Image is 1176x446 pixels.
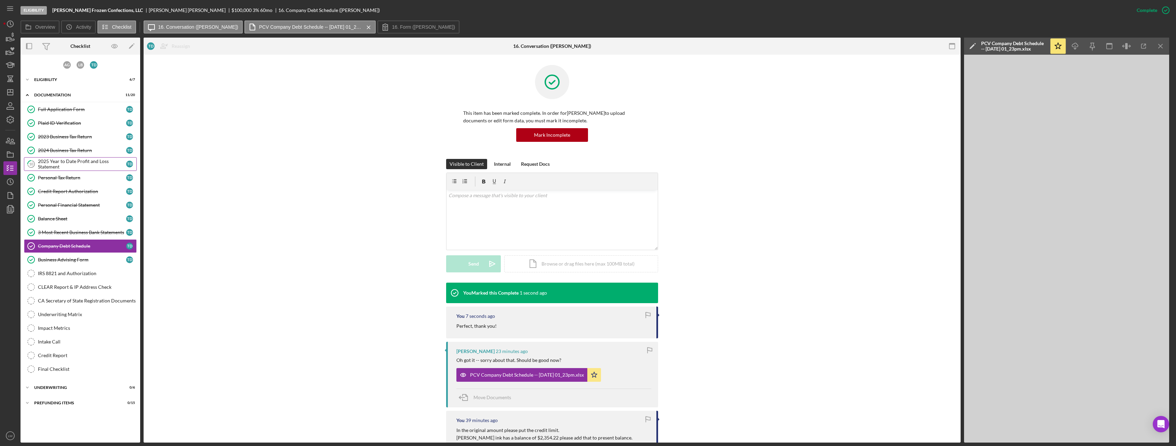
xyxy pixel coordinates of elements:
div: 16. Company Debt Schedule ([PERSON_NAME]) [278,8,380,13]
button: Request Docs [518,159,553,169]
a: Plaid ID VerificationTD [24,116,137,130]
button: Move Documents [456,389,518,406]
div: CA Secretary of State Registration Documents [38,298,136,303]
a: IRS 8821 and Authorization [24,267,137,280]
a: Company Debt ScheduleTD [24,239,137,253]
button: Overview [21,21,59,33]
div: Impact Metrics [38,325,136,331]
label: Activity [76,24,91,30]
div: T D [126,161,133,167]
div: T D [126,133,133,140]
button: Send [446,255,501,272]
div: Send [468,255,479,272]
span: $100,000 [231,7,252,13]
div: Intake Call [38,339,136,344]
div: You [456,418,465,423]
div: Complete [1137,3,1157,17]
a: Underwriting Matrix [24,308,137,321]
div: T D [126,215,133,222]
button: PCV Company Debt Schedule -- [DATE] 01_23pm.xlsx [244,21,376,33]
a: Full Application FormTD [24,103,137,116]
a: 102025 Year to Date Profit and Loss StatementTD [24,157,137,171]
div: [PERSON_NAME] [456,349,495,354]
div: Request Docs [521,159,550,169]
div: T D [147,42,155,50]
a: Impact Metrics [24,321,137,335]
p: Perfect, thank you! [456,322,497,330]
div: Mark Incomplete [534,128,570,142]
div: 0 / 6 [123,386,135,390]
div: 60 mo [260,8,272,13]
time: 2025-10-10 17:50 [466,418,498,423]
button: Complete [1130,3,1173,17]
div: You Marked this Complete [463,290,519,296]
div: PCV Company Debt Schedule -- [DATE] 01_23pm.xlsx [981,41,1046,52]
button: 16. Form ([PERSON_NAME]) [377,21,459,33]
a: Intake Call [24,335,137,349]
div: 2024 Business Tax Return [38,148,126,153]
div: T D [126,188,133,195]
div: CLEAR Report & IP Address Check [38,284,136,290]
iframe: Document Preview [964,55,1169,443]
time: 2025-10-10 18:29 [520,290,547,296]
div: 2023 Business Tax Return [38,134,126,139]
div: T D [126,106,133,113]
div: 2025 Year to Date Profit and Loss Statement [38,159,126,170]
div: 3 Most Recent Business Bank Statements [38,230,126,235]
div: Open Intercom Messenger [1153,416,1169,432]
span: Move Documents [473,394,511,400]
a: Balance SheetTD [24,212,137,226]
div: T D [126,147,133,154]
button: Visible to Client [446,159,487,169]
button: Mark Incomplete [516,128,588,142]
tspan: 10 [29,162,34,166]
a: Business Advising FormTD [24,253,137,267]
label: 16. Conversation ([PERSON_NAME]) [158,24,238,30]
a: CLEAR Report & IP Address Check [24,280,137,294]
div: T D [126,120,133,126]
div: T D [126,256,133,263]
button: Internal [491,159,514,169]
button: TDReassign [144,39,197,53]
div: You [456,313,465,319]
div: Eligibility [21,6,47,15]
div: Eligibility [34,78,118,82]
div: Reassign [172,39,190,53]
button: Checklist [97,21,136,33]
div: T D [126,202,133,208]
text: LW [8,434,13,438]
div: Credit Report [38,353,136,358]
label: Checklist [112,24,132,30]
p: [PERSON_NAME] ink has a balance of $2,354.22 please add that to present balance. [456,434,632,442]
div: Plaid ID Verification [38,120,126,126]
div: Prefunding Items [34,401,118,405]
button: PCV Company Debt Schedule -- [DATE] 01_23pm.xlsx [456,368,601,382]
div: Credit Report Authorization [38,189,126,194]
a: 2024 Business Tax ReturnTD [24,144,137,157]
div: L B [77,61,84,69]
div: Documentation [34,93,118,97]
a: 2023 Business Tax ReturnTD [24,130,137,144]
div: T D [126,174,133,181]
time: 2025-10-10 18:06 [496,349,528,354]
div: Visible to Client [450,159,484,169]
div: Oh got it -- sorry about that. Should be good now? [456,357,561,363]
time: 2025-10-10 18:29 [466,313,495,319]
div: T D [90,61,97,69]
a: 3 Most Recent Business Bank StatementsTD [24,226,137,239]
div: Underwriting Matrix [38,312,136,317]
div: T D [126,229,133,236]
a: Credit Report [24,349,137,362]
a: Credit Report AuthorizationTD [24,185,137,198]
div: Personal Financial Statement [38,202,126,208]
div: T D [126,243,133,249]
a: Final Checklist [24,362,137,376]
div: Final Checklist [38,366,136,372]
p: In the original amount please put the credit limit. [456,427,632,434]
div: Internal [494,159,511,169]
button: Activity [61,21,95,33]
div: 3 % [253,8,259,13]
div: 6 / 7 [123,78,135,82]
a: CA Secretary of State Registration Documents [24,294,137,308]
div: Personal Tax Return [38,175,126,180]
